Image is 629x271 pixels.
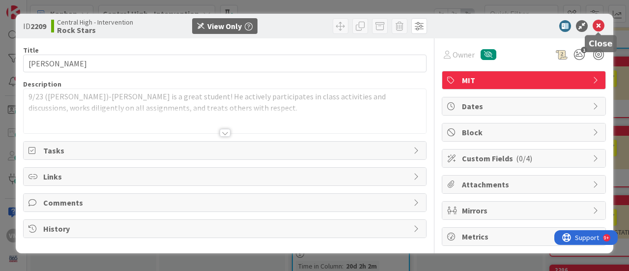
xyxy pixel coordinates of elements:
span: Comments [43,197,408,209]
div: 9+ [50,4,55,12]
span: Mirrors [462,205,588,216]
label: Title [23,46,39,55]
span: Tasks [43,145,408,156]
span: Block [462,126,588,138]
b: Rock Stars [57,26,133,34]
h5: Close [589,39,613,48]
span: Attachments [462,179,588,190]
span: 1 [581,47,587,53]
span: Description [23,80,61,89]
span: Metrics [462,231,588,242]
div: View Only [207,20,242,32]
span: ID [23,20,46,32]
span: Links [43,171,408,182]
span: MIT [462,74,588,86]
span: Owner [453,49,475,60]
p: 9/23 ([PERSON_NAME])-[PERSON_NAME] is a great student! He actively participates in class activiti... [29,91,421,113]
span: Dates [462,100,588,112]
span: Central High - Intervention [57,18,133,26]
span: Custom Fields [462,152,588,164]
span: ( 0/4 ) [516,153,532,163]
span: Support [21,1,45,13]
input: type card name here... [23,55,427,72]
span: History [43,223,408,235]
b: 2209 [30,21,46,31]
